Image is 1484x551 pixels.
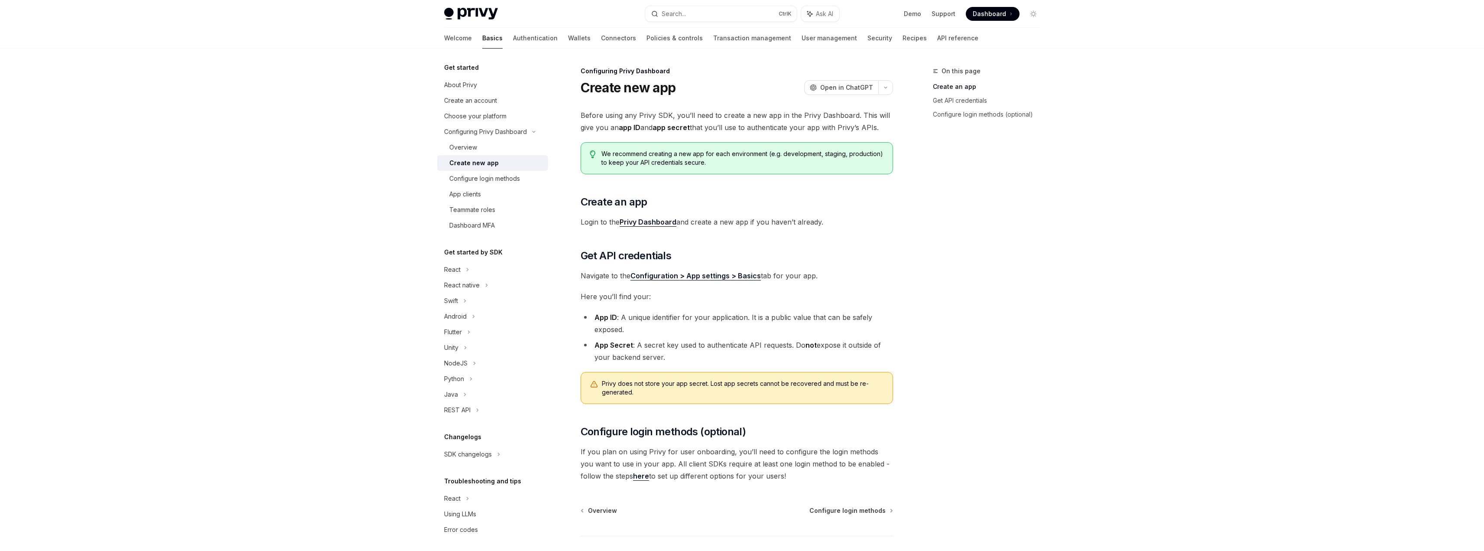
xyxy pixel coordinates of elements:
[581,506,617,515] a: Overview
[809,506,886,515] span: Configure login methods
[581,290,893,303] span: Here you’ll find your:
[904,10,921,18] a: Demo
[805,341,817,349] strong: not
[630,271,761,280] a: Configuration > App settings > Basics
[449,142,477,153] div: Overview
[444,127,527,137] div: Configuring Privy Dashboard
[437,93,548,108] a: Create an account
[581,339,893,363] li: : A secret key used to authenticate API requests. Do expose it outside of your backend server.
[444,247,503,258] h5: Get started by SDK
[645,6,797,22] button: Search...CtrlK
[933,108,1047,121] a: Configure login methods (optional)
[444,62,479,73] h5: Get started
[581,425,746,439] span: Configure login methods (optional)
[444,432,481,442] h5: Changelogs
[619,123,640,132] strong: app ID
[804,80,878,95] button: Open in ChatGPT
[581,270,893,282] span: Navigate to the tab for your app.
[801,6,839,22] button: Ask AI
[437,108,548,124] a: Choose your platform
[646,28,703,49] a: Policies & controls
[937,28,978,49] a: API reference
[444,493,461,504] div: React
[568,28,591,49] a: Wallets
[966,7,1020,21] a: Dashboard
[601,150,883,167] span: We recommend creating a new app for each environment (e.g. development, staging, production) to k...
[444,476,521,486] h5: Troubleshooting and tips
[779,10,792,17] span: Ctrl K
[581,446,893,482] span: If you plan on using Privy for user onboarding, you’ll need to configure the login methods you wa...
[513,28,558,49] a: Authentication
[933,80,1047,94] a: Create an app
[594,313,617,322] strong: App ID
[653,123,690,132] strong: app secret
[444,405,471,415] div: REST API
[444,449,492,460] div: SDK changelogs
[588,506,617,515] span: Overview
[437,186,548,202] a: App clients
[437,522,548,538] a: Error codes
[581,109,893,134] span: Before using any Privy SDK, you’ll need to create a new app in the Privy Dashboard. This will giv...
[581,216,893,228] span: Login to the and create a new app if you haven’t already.
[444,296,458,306] div: Swift
[444,389,458,400] div: Java
[973,10,1006,18] span: Dashboard
[633,472,649,481] a: here
[662,9,686,19] div: Search...
[932,10,955,18] a: Support
[449,205,495,215] div: Teammate roles
[444,525,478,535] div: Error codes
[867,28,892,49] a: Security
[581,311,893,336] li: : A unique identifier for your application. It is a public value that can be safely exposed.
[444,311,467,322] div: Android
[581,195,647,209] span: Create an app
[444,264,461,275] div: React
[449,158,499,168] div: Create new app
[809,506,892,515] a: Configure login methods
[933,94,1047,108] a: Get API credentials
[437,171,548,186] a: Configure login methods
[437,140,548,155] a: Overview
[713,28,791,49] a: Transaction management
[444,342,458,353] div: Unity
[1026,7,1040,21] button: Toggle dark mode
[437,77,548,93] a: About Privy
[942,66,981,76] span: On this page
[581,80,676,95] h1: Create new app
[802,28,857,49] a: User management
[444,280,480,290] div: React native
[820,83,873,92] span: Open in ChatGPT
[581,67,893,75] div: Configuring Privy Dashboard
[590,380,598,389] svg: Warning
[437,202,548,218] a: Teammate roles
[444,95,497,106] div: Create an account
[437,218,548,233] a: Dashboard MFA
[816,10,833,18] span: Ask AI
[444,111,507,121] div: Choose your platform
[444,8,498,20] img: light logo
[444,509,476,519] div: Using LLMs
[590,150,596,158] svg: Tip
[437,155,548,171] a: Create new app
[594,341,633,349] strong: App Secret
[444,28,472,49] a: Welcome
[601,28,636,49] a: Connectors
[444,374,464,384] div: Python
[602,379,884,397] span: Privy does not store your app secret. Lost app secrets cannot be recovered and must be re-generated.
[903,28,927,49] a: Recipes
[482,28,503,49] a: Basics
[444,327,462,337] div: Flutter
[444,80,477,90] div: About Privy
[449,189,481,199] div: App clients
[620,218,676,227] a: Privy Dashboard
[581,249,672,263] span: Get API credentials
[449,220,495,231] div: Dashboard MFA
[449,173,520,184] div: Configure login methods
[444,358,468,368] div: NodeJS
[437,506,548,522] a: Using LLMs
